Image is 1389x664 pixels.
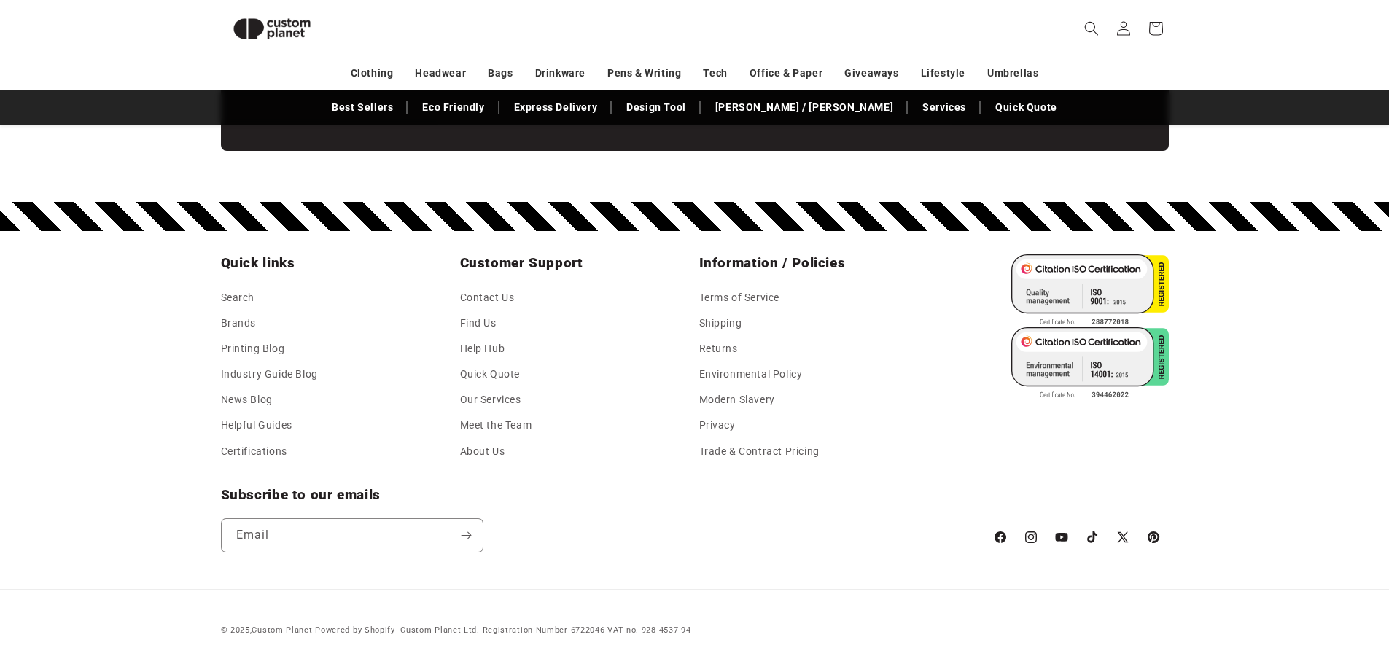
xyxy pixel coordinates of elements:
[488,60,513,86] a: Bags
[252,625,312,635] a: Custom Planet
[708,95,900,120] a: [PERSON_NAME] / [PERSON_NAME]
[460,439,505,464] a: About Us
[221,439,287,464] a: Certifications
[535,60,585,86] a: Drinkware
[1011,327,1169,400] img: ISO 14001 Certified
[460,362,521,387] a: Quick Quote
[315,625,690,635] small: - Custom Planet Ltd. Registration Number 6722046 VAT no. 928 4537 94
[699,336,738,362] a: Returns
[915,95,973,120] a: Services
[221,336,285,362] a: Printing Blog
[221,413,292,438] a: Helpful Guides
[415,95,491,120] a: Eco Friendly
[415,60,466,86] a: Headwear
[750,60,822,86] a: Office & Paper
[460,387,521,413] a: Our Services
[460,254,690,272] h2: Customer Support
[451,518,483,552] button: Subscribe
[351,60,394,86] a: Clothing
[460,289,515,310] a: Contact Us
[324,95,400,120] a: Best Sellers
[460,336,505,362] a: Help Hub
[844,60,898,86] a: Giveaways
[221,254,451,272] h2: Quick links
[221,486,978,504] h2: Subscribe to our emails
[221,625,313,635] small: © 2025,
[221,387,273,413] a: News Blog
[699,387,775,413] a: Modern Slavery
[699,289,780,310] a: Terms of Service
[988,95,1065,120] a: Quick Quote
[315,625,395,635] a: Powered by Shopify
[1075,12,1108,44] summary: Search
[460,413,532,438] a: Meet the Team
[921,60,965,86] a: Lifestyle
[460,310,497,336] a: Find Us
[699,439,820,464] a: Trade & Contract Pricing
[221,362,318,387] a: Industry Guide Blog
[699,310,742,336] a: Shipping
[703,60,727,86] a: Tech
[1145,507,1389,664] iframe: Chat Widget
[221,289,255,310] a: Search
[699,362,803,387] a: Environmental Policy
[221,6,323,52] img: Custom Planet
[221,310,257,336] a: Brands
[607,60,681,86] a: Pens & Writing
[987,60,1038,86] a: Umbrellas
[1011,254,1169,327] img: ISO 9001 Certified
[699,254,930,272] h2: Information / Policies
[507,95,605,120] a: Express Delivery
[619,95,693,120] a: Design Tool
[699,413,736,438] a: Privacy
